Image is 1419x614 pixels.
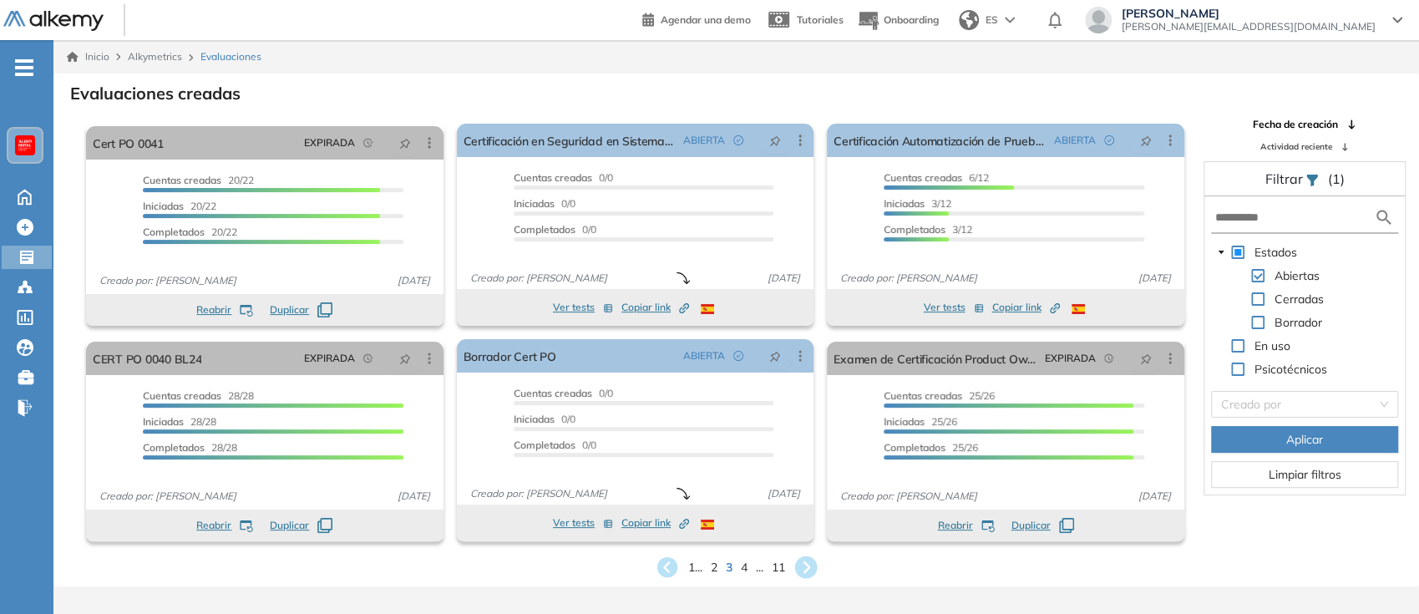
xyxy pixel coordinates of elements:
[1128,345,1164,372] button: pushpin
[514,171,613,184] span: 0/0
[93,273,243,288] span: Creado por: [PERSON_NAME]
[514,171,592,184] span: Cuentas creadas
[884,389,962,402] span: Cuentas creadas
[67,49,109,64] a: Inicio
[1132,271,1178,286] span: [DATE]
[884,223,945,236] span: Completados
[1264,170,1305,187] span: Filtrar
[143,200,216,212] span: 20/22
[688,559,702,576] span: 1 ...
[683,133,725,148] span: ABIERTA
[621,300,689,315] span: Copiar link
[363,353,373,363] span: field-time
[387,345,423,372] button: pushpin
[1251,242,1300,262] span: Estados
[1271,266,1323,286] span: Abiertas
[514,413,575,425] span: 0/0
[464,339,556,373] a: Borrador Cert PO
[761,271,807,286] span: [DATE]
[196,518,231,533] span: Reabrir
[18,139,32,152] img: https://assets.alkemy.org/workspaces/620/d203e0be-08f6-444b-9eae-a92d815a506f.png
[3,11,104,32] img: Logo
[1140,134,1152,147] span: pushpin
[553,513,613,533] button: Ver tests
[733,135,743,145] span: check-circle
[270,518,309,533] span: Duplicar
[884,171,989,184] span: 6/12
[959,10,979,30] img: world
[642,8,751,28] a: Agendar una demo
[391,273,437,288] span: [DATE]
[1286,430,1323,449] span: Aplicar
[1011,518,1051,533] span: Duplicar
[1254,245,1297,260] span: Estados
[93,489,243,504] span: Creado por: [PERSON_NAME]
[683,348,725,363] span: ABIERTA
[834,342,1038,375] a: Examen de Certificación Product Owner 0035
[553,297,613,317] button: Ver tests
[1140,352,1152,365] span: pushpin
[514,197,575,210] span: 0/0
[884,13,939,26] span: Onboarding
[270,302,332,317] button: Duplicar
[196,518,253,533] button: Reabrir
[884,197,951,210] span: 3/12
[143,226,205,238] span: Completados
[797,13,844,26] span: Tutoriales
[834,124,1047,157] a: Certificación Automatización de Pruebas
[1374,207,1394,228] img: search icon
[1211,426,1398,453] button: Aplicar
[128,50,182,63] span: Alkymetrics
[514,413,555,425] span: Iniciadas
[391,489,437,504] span: [DATE]
[1271,312,1325,332] span: Borrador
[196,302,253,317] button: Reabrir
[761,486,807,501] span: [DATE]
[1132,489,1178,504] span: [DATE]
[884,171,962,184] span: Cuentas creadas
[1271,289,1327,309] span: Cerradas
[143,174,254,186] span: 20/22
[200,49,261,64] span: Evaluaciones
[143,389,254,402] span: 28/28
[711,559,717,576] span: 2
[757,343,793,369] button: pushpin
[661,13,751,26] span: Agendar una demo
[757,127,793,154] button: pushpin
[884,441,978,454] span: 25/26
[884,223,972,236] span: 3/12
[143,441,237,454] span: 28/28
[1251,336,1294,356] span: En uso
[924,297,984,317] button: Ver tests
[1211,461,1398,488] button: Limpiar filtros
[884,389,995,402] span: 25/26
[399,352,411,365] span: pushpin
[270,518,332,533] button: Duplicar
[143,415,184,428] span: Iniciadas
[1275,315,1322,330] span: Borrador
[93,126,164,160] a: Cert PO 0041
[1275,292,1324,307] span: Cerradas
[514,387,592,399] span: Cuentas creadas
[514,197,555,210] span: Iniciadas
[15,66,33,69] i: -
[992,300,1060,315] span: Copiar link
[514,439,596,451] span: 0/0
[726,559,732,576] span: 3
[270,302,309,317] span: Duplicar
[857,3,939,38] button: Onboarding
[733,351,743,361] span: check-circle
[701,520,714,530] img: ESP
[756,559,763,576] span: ...
[1260,140,1332,153] span: Actividad reciente
[769,134,781,147] span: pushpin
[514,439,575,451] span: Completados
[1254,362,1327,377] span: Psicotécnicos
[514,223,596,236] span: 0/0
[143,441,205,454] span: Completados
[1268,465,1340,484] span: Limpiar filtros
[1045,351,1096,366] span: EXPIRADA
[1327,169,1344,189] span: (1)
[464,124,677,157] a: Certificación en Seguridad en Sistemas Operativos
[1104,353,1114,363] span: field-time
